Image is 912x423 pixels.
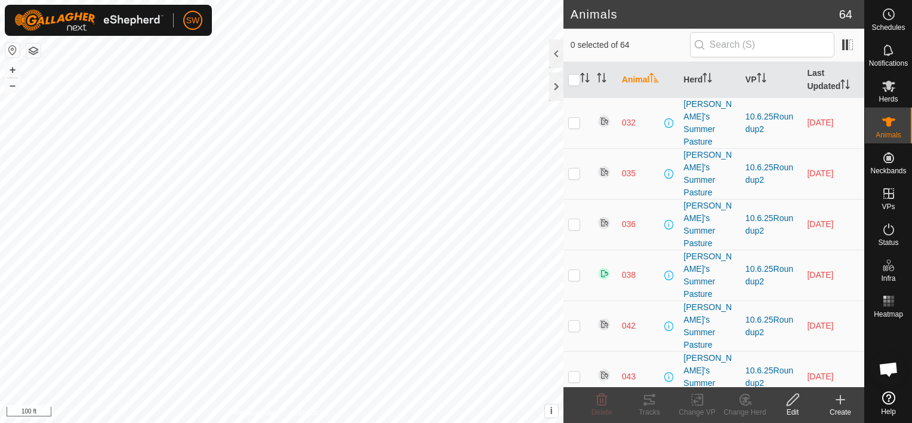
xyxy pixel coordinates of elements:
img: returning off [597,368,611,382]
span: Infra [881,275,895,282]
a: Contact Us [294,407,329,418]
span: Oct 6, 2025, 3:17 PM [807,270,833,280]
p-sorticon: Activate to sort [649,75,659,84]
p-sorticon: Activate to sort [840,81,850,91]
span: 038 [622,269,636,281]
span: Oct 6, 2025, 3:16 PM [807,372,833,381]
a: 10.6.25Roundup2 [745,264,793,286]
img: returning off [597,317,611,332]
input: Search (S) [690,32,834,57]
button: + [5,63,20,77]
button: Map Layers [26,44,41,58]
span: 032 [622,117,636,129]
span: i [550,406,553,416]
span: Oct 6, 2025, 2:56 PM [807,118,833,127]
div: [PERSON_NAME]'s Summer Pasture [683,200,736,250]
span: Animals [876,131,901,139]
button: Reset Map [5,43,20,57]
span: 035 [622,167,636,180]
span: Heatmap [874,311,903,318]
span: Oct 6, 2025, 3:16 PM [807,321,833,330]
a: 10.6.25Roundup2 [745,112,793,134]
div: [PERSON_NAME]'s Summer Pasture [683,98,736,148]
span: Status [878,239,898,246]
span: Schedules [871,24,905,31]
th: Herd [679,62,741,98]
span: Delete [591,408,612,416]
span: Oct 6, 2025, 3:16 PM [807,219,833,229]
div: Create [817,407,864,418]
div: [PERSON_NAME]'s Summer Pasture [683,250,736,301]
div: [PERSON_NAME]'s Summer Pasture [683,352,736,402]
a: Privacy Policy [235,407,279,418]
div: [PERSON_NAME]'s Summer Pasture [683,149,736,199]
span: Help [881,408,896,415]
img: returning off [597,216,611,230]
a: 10.6.25Roundup2 [745,366,793,388]
div: Change VP [673,407,721,418]
span: 0 selected of 64 [571,39,690,51]
div: [PERSON_NAME]'s Summer Pasture [683,301,736,351]
a: 10.6.25Roundup2 [745,213,793,235]
span: SW [186,14,200,27]
img: Gallagher Logo [14,10,164,31]
div: Tracks [626,407,673,418]
p-sorticon: Activate to sort [580,75,590,84]
span: VPs [882,203,895,210]
p-sorticon: Activate to sort [597,75,606,84]
p-sorticon: Activate to sort [757,75,766,84]
p-sorticon: Activate to sort [703,75,712,84]
h2: Animals [571,7,839,22]
span: 036 [622,218,636,231]
button: i [545,404,558,418]
div: Change Herd [721,407,769,418]
span: Neckbands [870,167,906,174]
span: 043 [622,370,636,383]
span: Herds [879,96,898,103]
a: 10.6.25Roundup2 [745,315,793,337]
a: Help [865,387,912,420]
span: Oct 6, 2025, 3:16 PM [807,168,833,178]
div: Open chat [871,351,907,387]
th: Animal [617,62,679,98]
th: VP [741,62,803,98]
span: Notifications [869,60,908,67]
button: – [5,78,20,93]
img: returning off [597,165,611,179]
th: Last Updated [802,62,864,98]
img: returning off [597,114,611,128]
span: 042 [622,320,636,332]
img: returning on [597,266,611,281]
a: 10.6.25Roundup2 [745,163,793,185]
div: Edit [769,407,817,418]
span: 64 [839,5,852,23]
